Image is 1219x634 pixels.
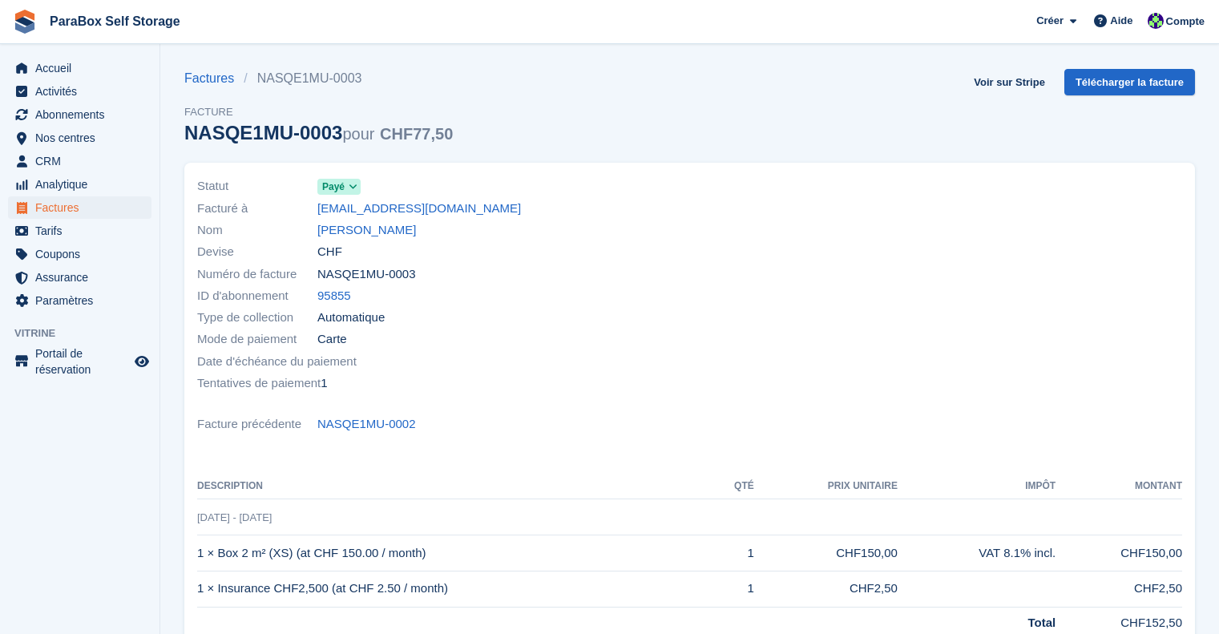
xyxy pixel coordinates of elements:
span: Mode de paiement [197,330,317,349]
th: Prix unitaire [754,474,898,499]
a: Factures [184,69,244,88]
a: menu [8,57,151,79]
td: CHF150,00 [1056,535,1182,571]
a: NASQE1MU-0002 [317,415,416,434]
span: Facture précédente [197,415,317,434]
strong: Total [1027,616,1056,629]
img: stora-icon-8386f47178a22dfd0bd8f6a31ec36ba5ce8667c1dd55bd0f319d3a0aa187defe.svg [13,10,37,34]
span: Analytique [35,173,131,196]
a: menu [8,289,151,312]
span: Date d'échéance du paiement [197,353,357,371]
div: VAT 8.1% incl. [898,544,1056,563]
th: Impôt [898,474,1056,499]
span: CRM [35,150,131,172]
span: CHF [317,243,342,261]
span: Payé [322,180,345,194]
span: Nos centres [35,127,131,149]
td: CHF2,50 [754,571,898,607]
a: menu [8,196,151,219]
td: 1 × Insurance CHF2,500 (at CHF 2.50 / month) [197,571,713,607]
span: pour [342,125,374,143]
span: ID d'abonnement [197,287,317,305]
span: Compte [1166,14,1205,30]
img: Tess Bédat [1148,13,1164,29]
span: [DATE] - [DATE] [197,511,272,523]
a: menu [8,103,151,126]
nav: breadcrumbs [184,69,453,88]
span: Tentatives de paiement [197,374,321,393]
a: Payé [317,177,361,196]
span: Paramètres [35,289,131,312]
span: Abonnements [35,103,131,126]
a: ParaBox Self Storage [43,8,187,34]
a: menu [8,150,151,172]
a: [EMAIL_ADDRESS][DOMAIN_NAME] [317,200,521,218]
a: Télécharger la facture [1064,69,1195,95]
span: Facturé à [197,200,317,218]
a: menu [8,266,151,289]
span: Assurance [35,266,131,289]
td: CHF152,50 [1056,607,1182,632]
span: Factures [35,196,131,219]
span: Créer [1036,13,1064,29]
span: Facture [184,104,453,120]
span: Statut [197,177,317,196]
span: CHF77,50 [380,125,453,143]
a: menu [8,220,151,242]
span: Tarifs [35,220,131,242]
a: menu [8,127,151,149]
td: CHF2,50 [1056,571,1182,607]
span: Activités [35,80,131,103]
span: Devise [197,243,317,261]
a: menu [8,173,151,196]
span: Coupons [35,243,131,265]
span: 1 [321,374,327,393]
span: Carte [317,330,347,349]
a: 95855 [317,287,351,305]
th: Qté [713,474,754,499]
span: Type de collection [197,309,317,327]
a: menu [8,80,151,103]
span: Nom [197,221,317,240]
th: Description [197,474,713,499]
span: Automatique [317,309,385,327]
span: Portail de réservation [35,345,131,378]
span: Accueil [35,57,131,79]
a: menu [8,345,151,378]
td: 1 × Box 2 m² (XS) (at CHF 150.00 / month) [197,535,713,571]
a: menu [8,243,151,265]
span: Numéro de facture [197,265,317,284]
td: 1 [713,535,754,571]
span: Vitrine [14,325,159,341]
a: Boutique d'aperçu [132,352,151,371]
div: NASQE1MU-0003 [184,122,453,143]
th: Montant [1056,474,1182,499]
span: NASQE1MU-0003 [317,265,416,284]
a: Voir sur Stripe [967,69,1051,95]
a: [PERSON_NAME] [317,221,416,240]
span: Aide [1110,13,1132,29]
td: CHF150,00 [754,535,898,571]
td: 1 [713,571,754,607]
